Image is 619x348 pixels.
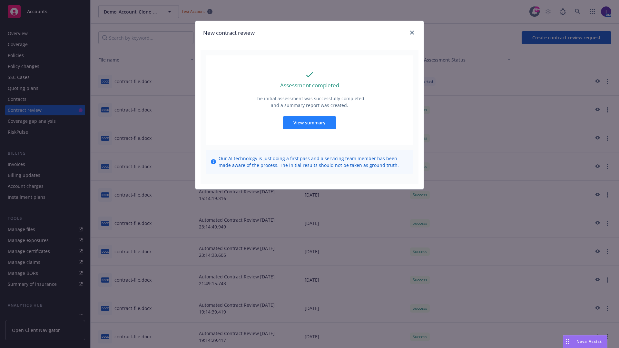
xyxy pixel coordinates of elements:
p: The initial assessment was successfully completed and a summary report was created. [254,95,365,109]
div: Drag to move [563,335,571,348]
button: Nova Assist [563,335,607,348]
p: Assessment completed [280,81,339,90]
h1: New contract review [203,29,255,37]
span: Nova Assist [576,339,602,344]
span: Our AI technology is just doing a first pass and a servicing team member has been made aware of t... [219,155,408,169]
button: View summary [283,116,336,129]
a: close [408,29,416,36]
span: View summary [293,120,326,126]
